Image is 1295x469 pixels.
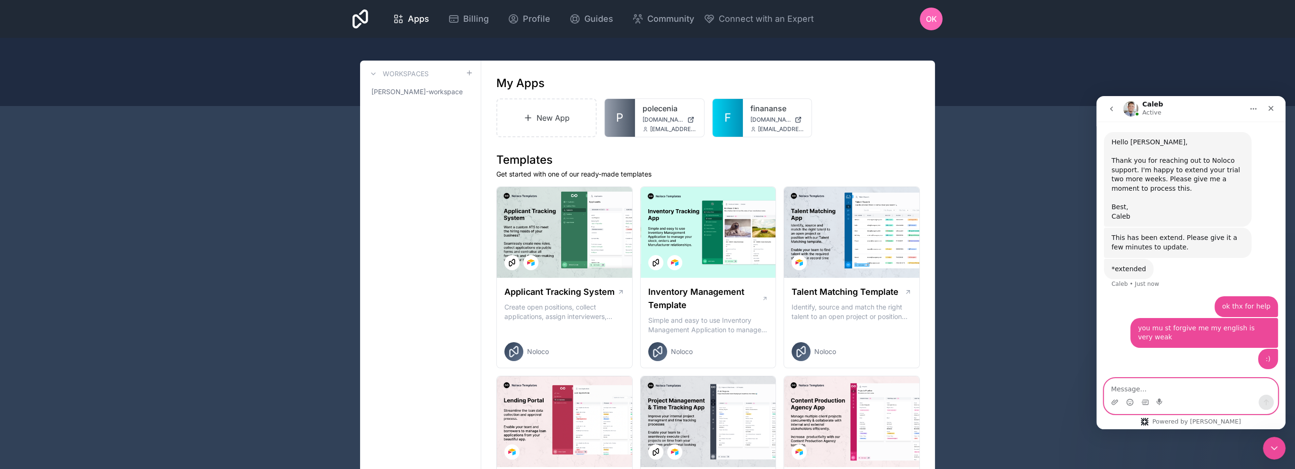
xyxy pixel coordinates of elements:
span: Connect with an Expert [719,12,814,26]
a: Billing [440,9,496,29]
a: polecenia [643,103,696,114]
p: Identify, source and match the right talent to an open project or position with our Talent Matchi... [792,302,912,321]
p: Create open positions, collect applications, assign interviewers, centralise candidate feedback a... [504,302,625,321]
iframe: Intercom live chat [1263,437,1286,460]
a: finananse [750,103,804,114]
img: Airtable Logo [671,259,678,266]
h1: Inventory Management Template [648,285,762,312]
a: F [713,99,743,137]
span: [PERSON_NAME]-workspace [371,87,463,97]
h1: Talent Matching Template [792,285,899,299]
h1: Applicant Tracking System [504,285,615,299]
img: Airtable Logo [795,259,803,266]
h1: Templates [496,152,920,168]
span: Noloco [814,347,836,356]
span: Community [647,12,694,26]
img: Airtable Logo [671,448,678,456]
a: New App [496,98,597,137]
a: Workspaces [368,68,429,80]
span: OK [926,13,937,25]
span: [EMAIL_ADDRESS][DOMAIN_NAME] [758,125,804,133]
img: Airtable Logo [508,448,516,456]
img: Airtable Logo [527,259,535,266]
span: Profile [523,12,550,26]
a: Guides [562,9,621,29]
span: Guides [584,12,613,26]
span: Noloco [671,347,693,356]
a: P [605,99,635,137]
h3: Workspaces [383,69,429,79]
a: [PERSON_NAME]-workspace [368,83,473,100]
span: Billing [463,12,489,26]
button: Connect with an Expert [704,12,814,26]
p: Simple and easy to use Inventory Management Application to manage your stock, orders and Manufact... [648,316,768,335]
span: Apps [408,12,429,26]
p: Get started with one of our ready-made templates [496,169,920,179]
a: Profile [500,9,558,29]
a: [DOMAIN_NAME] [643,116,696,124]
a: Apps [385,9,437,29]
span: [DOMAIN_NAME] [750,116,791,124]
span: [EMAIL_ADDRESS][DOMAIN_NAME] [650,125,696,133]
img: Airtable Logo [795,448,803,456]
span: Noloco [527,347,549,356]
span: F [724,110,731,125]
iframe: Intercom live chat [1096,96,1286,429]
a: [DOMAIN_NAME] [750,116,804,124]
a: Community [625,9,702,29]
span: [DOMAIN_NAME] [643,116,683,124]
h1: My Apps [496,76,545,91]
span: P [616,110,623,125]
